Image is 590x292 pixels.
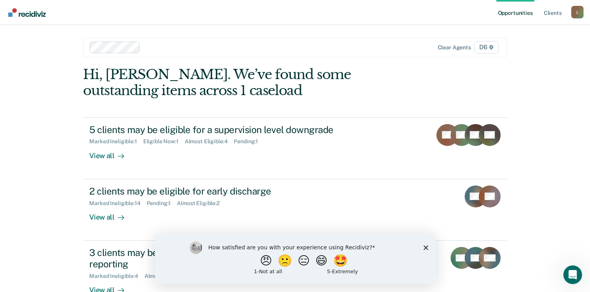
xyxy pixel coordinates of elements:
div: View all [89,145,133,160]
div: Almost Eligible : 3 [144,273,194,279]
div: Marked Ineligible : 14 [89,200,146,207]
div: 5 clients may be eligible for a supervision level downgrade [89,124,364,135]
iframe: Intercom live chat [563,265,582,284]
div: 2 clients may be eligible for early discharge [89,186,364,197]
div: 3 clients may be eligible for downgrade to a minimum telephone reporting [89,247,364,270]
img: Recidiviz [8,8,46,17]
div: Marked Ineligible : 1 [89,138,143,145]
div: Pending : 1 [234,138,264,145]
div: Almost Eligible : 4 [185,138,234,145]
span: D6 [474,41,499,54]
div: L [571,6,584,18]
div: Clear agents [438,44,471,51]
div: View all [89,206,133,222]
div: Almost Eligible : 2 [177,200,226,207]
div: Pending : 1 [147,200,177,207]
a: 2 clients may be eligible for early dischargeMarked Ineligible:14Pending:1Almost Eligible:2View all [83,179,507,241]
div: Eligible Now : 1 [143,138,185,145]
div: Hi, [PERSON_NAME]. We’ve found some outstanding items across 1 caseload [83,67,422,99]
a: 5 clients may be eligible for a supervision level downgradeMarked Ineligible:1Eligible Now:1Almos... [83,117,507,179]
button: Profile dropdown button [571,6,584,18]
iframe: Survey by Kim from Recidiviz [155,234,435,284]
div: Marked Ineligible : 4 [89,273,144,279]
